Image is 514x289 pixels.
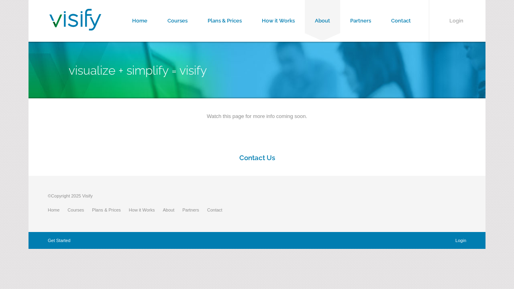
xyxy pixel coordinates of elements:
img: Visify Training [49,9,101,31]
a: Visify Training [49,21,101,33]
a: Contact Us [239,154,275,162]
a: Partners [182,208,207,212]
a: Courses [67,208,92,212]
a: About [163,208,182,212]
span: Copyright 2025 Visify [51,193,93,198]
p: © [48,192,230,204]
a: Get Started [48,238,70,243]
span: Visualize + Simplify = Visify [69,63,207,77]
a: Login [455,238,466,243]
a: How it Works [129,208,163,212]
a: Plans & Prices [92,208,129,212]
a: Contact [207,208,230,212]
a: Home [48,208,67,212]
p: Watch this page for more info coming soon. [49,112,465,124]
